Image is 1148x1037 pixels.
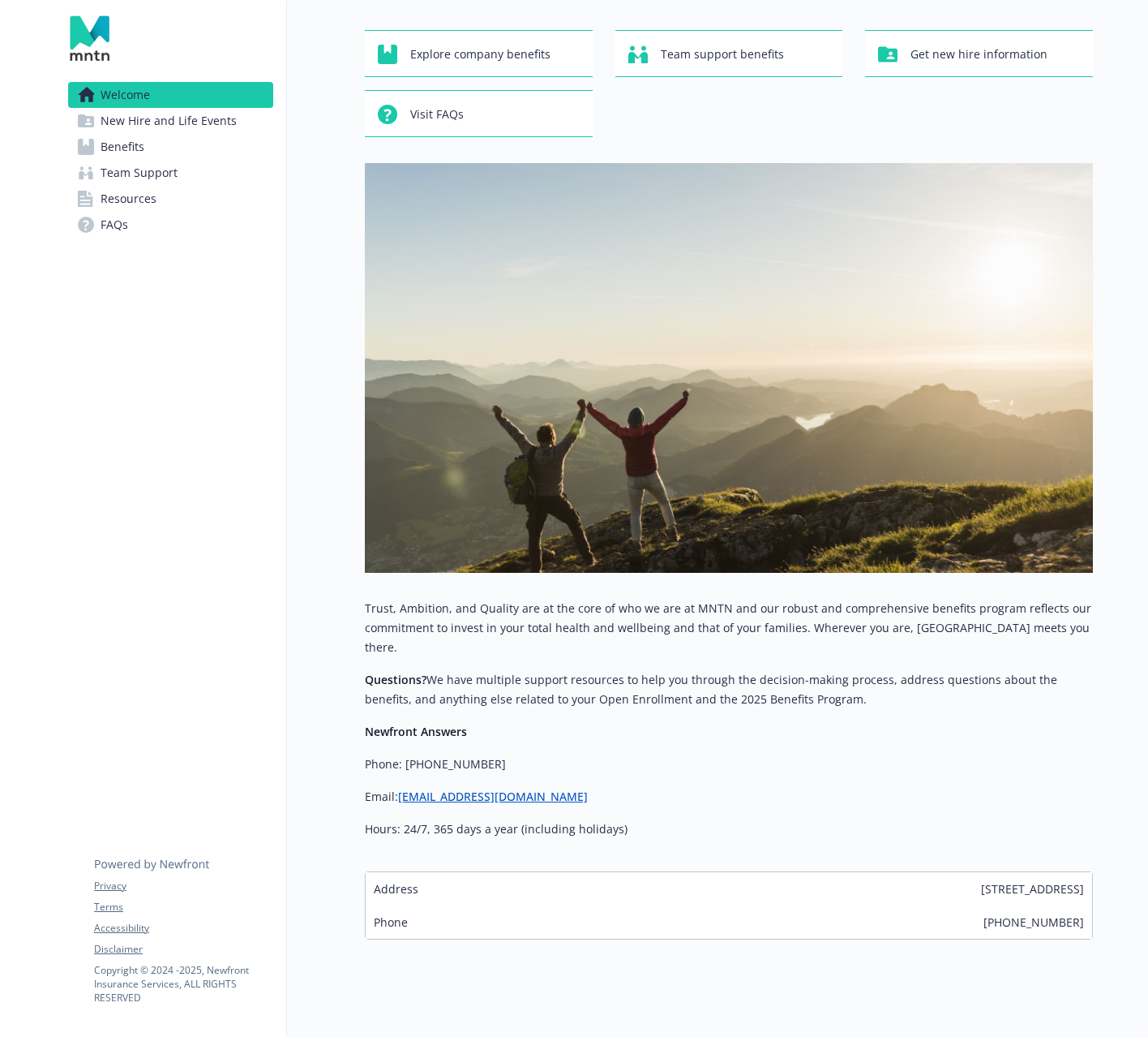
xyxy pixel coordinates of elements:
p: We have multiple support resources to help you through the decision-making process, address quest... [365,670,1093,709]
span: Welcome [101,82,150,108]
button: Team support benefits [615,30,843,77]
span: Visit FAQs [410,99,464,130]
span: Explore company benefits [410,39,550,70]
p: Trust, Ambition, and Quality are at the core of who we are at MNTN and our robust and comprehensi... [365,599,1093,657]
a: [EMAIL_ADDRESS][DOMAIN_NAME] [398,789,588,804]
span: Address [374,880,418,897]
a: Benefits [68,134,273,160]
strong: Newfront Answers [365,724,467,739]
a: Disclaimer [94,942,272,957]
a: Privacy [94,879,272,893]
span: Team support benefits [661,39,784,70]
p: Copyright © 2024 - 2025 , Newfront Insurance Services, ALL RIGHTS RESERVED [94,963,272,1005]
span: [PHONE_NUMBER] [983,914,1084,931]
a: Resources [68,186,273,212]
span: Team Support [101,160,178,186]
span: New Hire and Life Events [101,108,237,134]
p: Phone: [PHONE_NUMBER] [365,755,1093,774]
span: Get new hire information [910,39,1047,70]
button: Explore company benefits [365,30,593,77]
span: FAQs [101,212,128,238]
span: [STREET_ADDRESS] [981,880,1084,897]
a: Terms [94,900,272,914]
span: Phone [374,914,408,931]
strong: Questions? [365,672,426,687]
span: Resources [101,186,156,212]
img: overview page banner [365,163,1093,573]
a: Accessibility [94,921,272,936]
button: Get new hire information [865,30,1093,77]
a: New Hire and Life Events [68,108,273,134]
span: Benefits [101,134,144,160]
p: Hours: 24/7, 365 days a year (including holidays)​ [365,820,1093,839]
a: Team Support [68,160,273,186]
button: Visit FAQs [365,90,593,137]
a: Welcome [68,82,273,108]
p: Email: [365,787,1093,807]
a: FAQs [68,212,273,238]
